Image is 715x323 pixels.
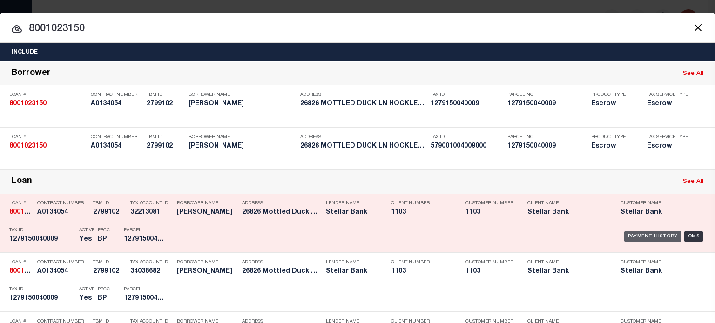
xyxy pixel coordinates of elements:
[147,92,184,98] p: TBM ID
[9,236,74,243] h5: 1279150040009
[300,135,426,140] p: Address
[591,92,633,98] p: Product Type
[9,287,74,292] p: Tax ID
[242,268,321,276] h5: 26826 Mottled Duck Ln Hockley ...
[9,268,47,275] strong: 8001023150
[130,260,172,265] p: Tax Account ID
[647,135,694,140] p: Tax Service Type
[684,231,703,242] div: OMS
[591,135,633,140] p: Product Type
[431,92,503,98] p: Tax ID
[147,100,184,108] h5: 2799102
[37,209,88,216] h5: A0134054
[189,92,296,98] p: Borrower Name
[98,287,110,292] p: PPCC
[130,201,172,206] p: Tax Account ID
[124,295,166,303] h5: 1279150040009
[527,260,607,265] p: Client Name
[91,142,142,150] h5: A0134054
[124,236,166,243] h5: 1279150040009
[189,142,296,150] h5: GIlmer A. Telles
[242,209,321,216] h5: 26826 Mottled Duck Ln Hockley ...
[9,201,33,206] p: Loan #
[9,142,86,150] h5: 8001023150
[9,260,33,265] p: Loan #
[9,209,47,215] strong: 8001023150
[391,209,452,216] h5: 1103
[647,92,694,98] p: Tax Service Type
[692,21,704,34] button: Close
[37,268,88,276] h5: A0134054
[431,142,503,150] h5: 579001004009000
[242,260,321,265] p: Address
[300,100,426,108] h5: 26826 MOTTLED DUCK LN HOCKLEY T...
[391,260,452,265] p: Client Number
[621,260,700,265] p: Customer Name
[527,201,607,206] p: Client Name
[9,92,86,98] p: Loan #
[326,268,377,276] h5: Stellar Bank
[326,201,377,206] p: Lender Name
[591,142,633,150] h5: Escrow
[37,260,88,265] p: Contract Number
[242,201,321,206] p: Address
[177,268,237,276] h5: GILMER TELLES
[391,201,452,206] p: Client Number
[93,201,126,206] p: TBM ID
[98,236,110,243] h5: BP
[93,260,126,265] p: TBM ID
[130,268,172,276] h5: 34038682
[647,100,694,108] h5: Escrow
[624,231,681,242] div: Payment History
[79,228,94,233] p: Active
[91,100,142,108] h5: A0134054
[465,268,512,276] h5: 1103
[9,135,86,140] p: Loan #
[300,142,426,150] h5: 26826 MOTTLED DUCK LN HOCKLEY T...
[391,268,452,276] h5: 1103
[683,179,703,185] a: See All
[465,201,513,206] p: Customer Number
[177,201,237,206] p: Borrower Name
[79,236,93,243] h5: Yes
[9,101,47,107] strong: 8001023150
[9,209,33,216] h5: 8001023150
[124,228,166,233] p: Parcel
[37,201,88,206] p: Contract Number
[326,209,377,216] h5: Stellar Bank
[621,209,700,216] h5: Stellar Bank
[647,142,694,150] h5: Escrow
[591,100,633,108] h5: Escrow
[527,209,607,216] h5: Stellar Bank
[12,176,32,187] div: Loan
[147,142,184,150] h5: 2799102
[431,100,503,108] h5: 1279150040009
[91,92,142,98] p: Contract Number
[9,268,33,276] h5: 8001023150
[507,142,587,150] h5: 1279150040009
[507,92,587,98] p: Parcel No
[79,295,93,303] h5: Yes
[300,92,426,98] p: Address
[9,143,47,149] strong: 8001023150
[465,260,513,265] p: Customer Number
[326,260,377,265] p: Lender Name
[12,68,51,79] div: Borrower
[124,287,166,292] p: Parcel
[189,135,296,140] p: Borrower Name
[621,201,700,206] p: Customer Name
[177,209,237,216] h5: GILMER TELLES
[93,209,126,216] h5: 2799102
[465,209,512,216] h5: 1103
[9,228,74,233] p: Tax ID
[527,268,607,276] h5: Stellar Bank
[98,295,110,303] h5: BP
[98,228,110,233] p: PPCC
[147,135,184,140] p: TBM ID
[79,287,94,292] p: Active
[91,135,142,140] p: Contract Number
[683,71,703,77] a: See All
[9,295,74,303] h5: 1279150040009
[507,100,587,108] h5: 1279150040009
[130,209,172,216] h5: 32213081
